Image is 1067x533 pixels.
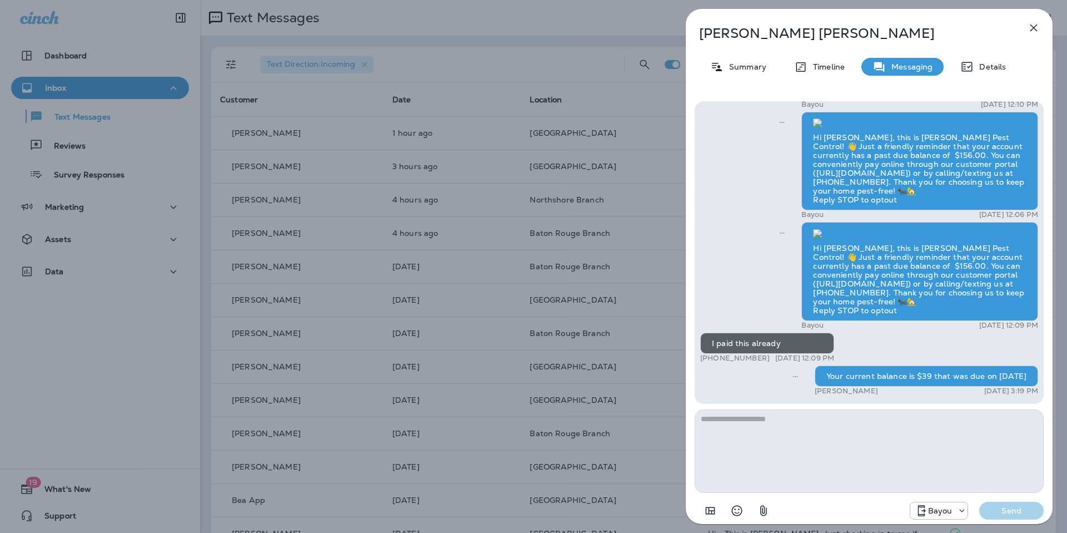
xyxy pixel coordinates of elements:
div: Hi [PERSON_NAME], this is [PERSON_NAME] Pest Control! 👋 Just a friendly reminder that your accoun... [801,222,1038,321]
p: [DATE] 12:06 PM [979,210,1038,219]
p: Summary [724,62,766,71]
button: Add in a premade template [699,500,721,522]
p: Bayou [801,100,824,109]
img: twilio-download [813,119,822,127]
p: [PHONE_NUMBER] [700,354,770,363]
p: [PERSON_NAME] [815,387,878,396]
div: Your current balance is $39 that was due on [DATE] [815,366,1038,387]
p: Bayou [801,210,824,219]
p: Bayou [928,506,953,515]
div: I paid this already [700,333,834,354]
p: Bayou [801,321,824,330]
p: Messaging [886,62,933,71]
span: Sent [779,117,785,127]
p: [DATE] 12:09 PM [979,321,1038,330]
div: +1 (985) 315-4311 [910,504,968,517]
div: Hi [PERSON_NAME], this is [PERSON_NAME] Pest Control! 👋 Just a friendly reminder that your accoun... [801,112,1038,211]
span: Sent [779,227,785,237]
img: twilio-download [813,229,822,238]
span: Sent [792,371,798,381]
p: [DATE] 3:19 PM [984,387,1038,396]
button: Select an emoji [726,500,748,522]
p: [DATE] 12:10 PM [981,100,1038,109]
p: [DATE] 12:09 PM [775,354,834,363]
p: [PERSON_NAME] [PERSON_NAME] [699,26,1003,41]
p: Details [974,62,1006,71]
p: Timeline [807,62,845,71]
